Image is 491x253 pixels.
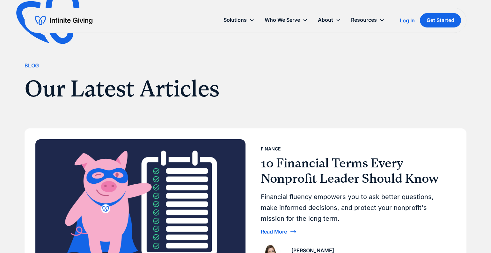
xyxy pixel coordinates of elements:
[25,75,351,103] h1: Our Latest Articles
[420,13,461,27] a: Get Started
[218,13,260,27] div: Solutions
[261,191,451,224] div: Financial fluency empowers you to ask better questions, make informed decisions, and protect your...
[261,229,287,234] div: Read More
[35,15,92,26] a: home
[313,13,346,27] div: About
[346,13,390,27] div: Resources
[265,16,300,24] div: Who We Serve
[224,16,247,24] div: Solutions
[260,13,313,27] div: Who We Serve
[400,17,415,24] a: Log In
[25,61,39,70] div: Blog
[318,16,333,24] div: About
[261,156,451,186] h3: 10 Financial Terms Every Nonprofit Leader Should Know
[261,145,281,153] div: Finance
[351,16,377,24] div: Resources
[400,18,415,23] div: Log In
